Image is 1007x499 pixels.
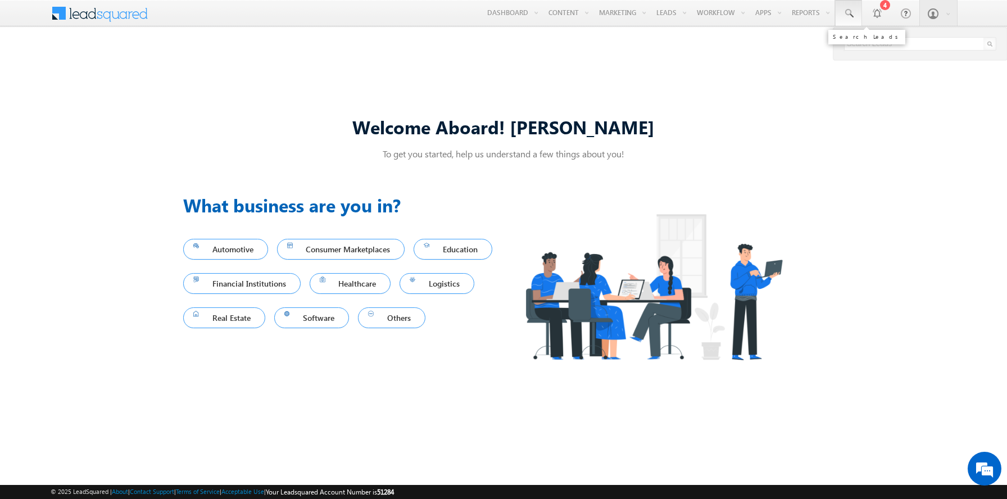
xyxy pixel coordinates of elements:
span: Others [368,310,415,325]
span: Education [424,242,482,257]
a: Contact Support [130,488,174,495]
span: Consumer Marketplaces [287,242,395,257]
h3: What business are you in? [183,192,503,219]
span: Automotive [193,242,258,257]
a: About [112,488,128,495]
span: Real Estate [193,310,255,325]
a: Terms of Service [176,488,220,495]
span: © 2025 LeadSquared | | | | | [51,487,394,497]
div: Welcome Aboard! [PERSON_NAME] [183,115,824,139]
span: Logistics [410,276,464,291]
img: Industry.png [503,192,804,382]
span: Financial Institutions [193,276,291,291]
input: Search Leads [844,37,996,51]
a: Acceptable Use [221,488,264,495]
p: To get you started, help us understand a few things about you! [183,148,824,160]
span: 51284 [377,488,394,496]
span: Your Leadsquared Account Number is [266,488,394,496]
div: Search Leads [833,33,901,40]
span: Software [284,310,339,325]
span: Healthcare [320,276,381,291]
